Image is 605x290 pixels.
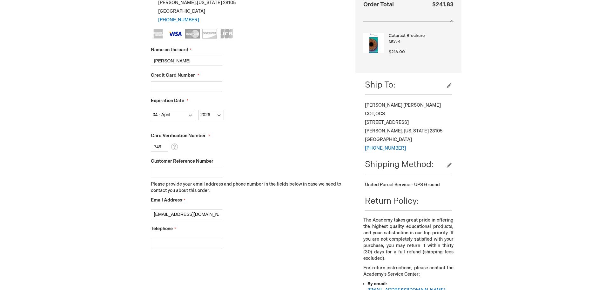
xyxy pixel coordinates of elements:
img: JCB [219,29,234,39]
strong: By email: [367,281,387,286]
iframe: reCAPTCHA [144,258,240,283]
strong: Cataract Brochure [389,33,452,39]
span: $241.83 [432,1,454,8]
span: [US_STATE] [404,128,429,134]
input: Credit Card Number [151,81,222,91]
span: Ship To: [365,80,395,90]
img: American Express [151,29,165,39]
span: Expiration Date [151,98,184,103]
a: [PHONE_NUMBER] [158,17,199,23]
a: [PHONE_NUMBER] [365,145,406,151]
span: Name on the card [151,47,188,53]
input: Card Verification Number [151,142,168,152]
img: Cataract Brochure [363,33,384,53]
span: Credit Card Number [151,73,195,78]
span: $216.00 [389,49,405,54]
img: MasterCard [185,29,200,39]
span: Telephone [151,226,173,231]
span: Shipping Method: [365,160,434,170]
span: 4 [398,39,400,44]
span: United Parcel Service - UPS Ground [365,182,440,187]
p: For return instructions, please contact the Academy’s Service Center: [363,265,453,278]
span: Card Verification Number [151,133,206,138]
p: Please provide your email address and phone number in the fields below in case we need to contact... [151,181,346,194]
img: Discover [202,29,217,39]
p: The Academy takes great pride in offering the highest quality educational products, and your sati... [363,217,453,262]
span: Qty [389,39,396,44]
img: Visa [168,29,183,39]
div: [PERSON_NAME] [PERSON_NAME] COT,OCS [STREET_ADDRESS] [PERSON_NAME] , 28105 [GEOGRAPHIC_DATA] [365,101,452,152]
span: Email Address [151,197,182,203]
span: Return Policy: [365,196,419,206]
span: Customer Reference Number [151,159,213,164]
